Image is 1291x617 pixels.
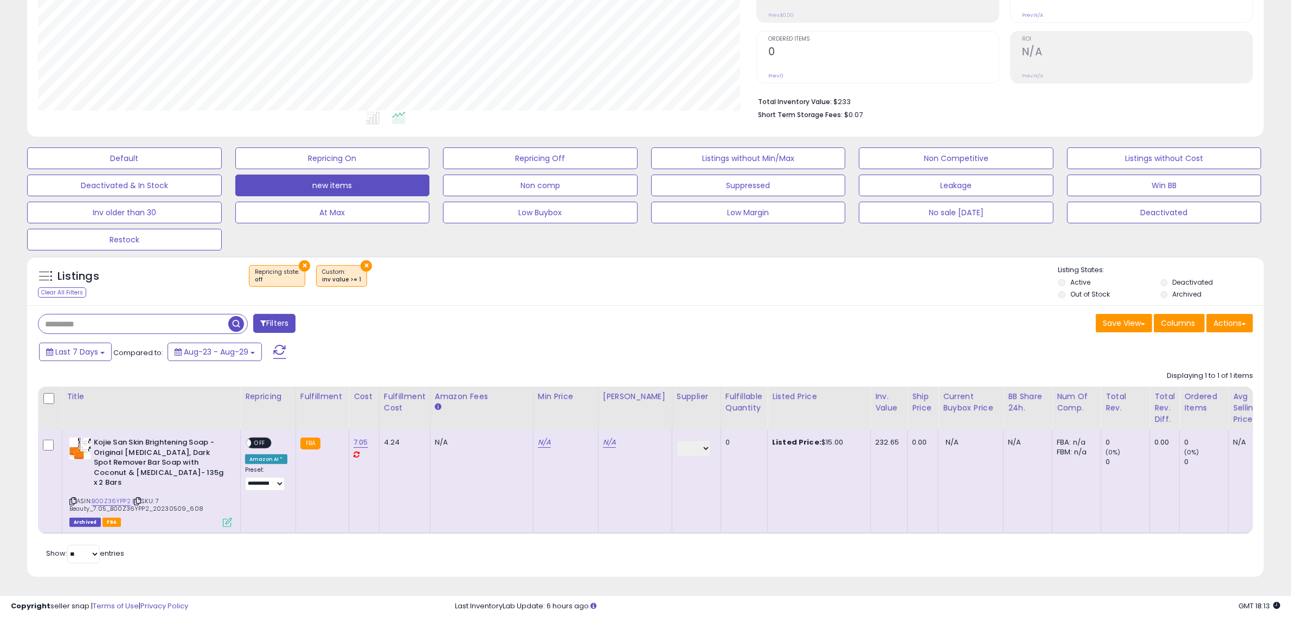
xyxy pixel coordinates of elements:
div: Total Rev. Diff. [1154,391,1175,425]
small: (0%) [1184,448,1199,457]
div: 0 [1184,438,1228,447]
a: N/A [538,437,551,448]
div: 4.24 [384,438,422,447]
div: Fulfillment Cost [384,391,426,414]
small: Prev: 0 [768,73,783,79]
button: Suppressed [651,175,846,196]
div: Current Buybox Price [943,391,999,414]
button: Save View [1096,314,1152,332]
div: Fulfillable Quantity [725,391,763,414]
div: Listed Price [772,391,866,402]
button: Inv older than 30 [27,202,222,223]
p: Listing States: [1058,265,1264,275]
button: new items [235,175,430,196]
button: Deactivated & In Stock [27,175,222,196]
div: FBA: n/a [1057,438,1093,447]
div: seller snap | | [11,601,188,612]
button: No sale [DATE] [859,202,1054,223]
button: Actions [1206,314,1253,332]
a: 7.05 [354,437,368,448]
small: Prev: $0.00 [768,12,794,18]
div: Clear All Filters [38,287,86,298]
strong: Copyright [11,601,50,611]
div: Ordered Items [1184,391,1224,414]
small: Prev: N/A [1022,73,1043,79]
div: Inv. value [875,391,903,414]
div: Displaying 1 to 1 of 1 items [1167,371,1253,381]
div: N/A [435,438,525,447]
span: Compared to: [113,348,163,358]
img: 41xHZTXb0GL._SL40_.jpg [69,438,91,459]
button: × [361,260,372,272]
div: inv value >= 1 [322,276,361,284]
div: N/A [1008,438,1044,447]
label: Out of Stock [1070,290,1110,299]
span: Ordered Items [768,36,999,42]
h5: Listings [57,269,99,284]
button: Last 7 Days [39,343,112,361]
span: OFF [251,439,268,448]
label: Active [1070,278,1090,287]
button: Leakage [859,175,1054,196]
span: Repricing state : [255,268,299,284]
div: Avg Selling Price [1233,391,1273,425]
div: 0.00 [912,438,930,447]
button: Non Competitive [859,147,1054,169]
button: Deactivated [1067,202,1262,223]
div: off [255,276,299,284]
div: $15.00 [772,438,862,447]
div: Amazon Fees [435,391,529,402]
button: At Max [235,202,430,223]
a: Terms of Use [93,601,139,611]
div: 232.65 [875,438,899,447]
span: Columns [1161,318,1195,329]
span: Last 7 Days [55,346,98,357]
b: Total Inventory Value: [758,97,832,106]
button: Restock [27,229,222,250]
h2: N/A [1022,46,1253,60]
div: Ship Price [912,391,934,414]
span: | SKU: 7 Beauty_7.05_B00Z36YPP2_20230509_608 [69,497,203,513]
a: N/A [603,437,616,448]
div: Num of Comp. [1057,391,1096,414]
span: 2025-09-6 18:13 GMT [1238,601,1280,611]
div: 0 [725,438,759,447]
div: Repricing [245,391,291,402]
button: Non comp [443,175,638,196]
span: N/A [946,437,959,447]
h2: 0 [768,46,999,60]
div: 0.00 [1154,438,1171,447]
button: Default [27,147,222,169]
a: B00Z36YPP2 [92,497,131,506]
b: Short Term Storage Fees: [758,110,843,119]
div: Fulfillment [300,391,344,402]
button: Low Margin [651,202,846,223]
button: Listings without Cost [1067,147,1262,169]
div: N/A [1233,438,1269,447]
button: Repricing Off [443,147,638,169]
div: Min Price [538,391,594,402]
button: Low Buybox [443,202,638,223]
div: Total Rev. [1106,391,1145,414]
button: Repricing On [235,147,430,169]
div: 0 [1106,457,1149,467]
div: Supplier [677,391,716,402]
div: Amazon AI * [245,454,287,464]
button: Win BB [1067,175,1262,196]
a: Privacy Policy [140,601,188,611]
small: (0%) [1106,448,1121,457]
div: 0 [1106,438,1149,447]
button: Filters [253,314,296,333]
button: Listings without Min/Max [651,147,846,169]
small: FBA [300,438,320,449]
div: 0 [1184,457,1228,467]
button: Columns [1154,314,1205,332]
span: FBA [102,518,121,527]
span: Listings that have been deleted from Seller Central [69,518,101,527]
span: ROI [1022,36,1253,42]
button: × [299,260,310,272]
span: Custom: [322,268,361,284]
div: FBM: n/a [1057,447,1093,457]
button: Aug-23 - Aug-29 [168,343,262,361]
div: ASIN: [69,438,232,526]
